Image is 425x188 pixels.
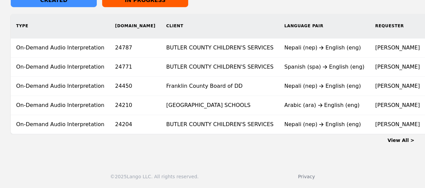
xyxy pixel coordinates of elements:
[161,38,279,58] td: BUTLER COUNTY CHILDREN'S SERVICES
[110,58,161,77] td: 24771
[279,14,370,38] th: Language Pair
[161,115,279,134] td: BUTLER COUNTY CHILDREN'S SERVICES
[284,120,365,128] div: Nepali (nep) English (eng)
[11,115,110,134] td: On-Demand Audio Interpretation
[284,63,365,71] div: Spanish (spa) English (eng)
[387,138,414,143] a: View All >
[11,58,110,77] td: On-Demand Audio Interpretation
[161,77,279,96] td: Franklin County Board of DD
[110,173,199,180] div: © 2025 Lango LLC. All rights reserved.
[11,38,110,58] td: On-Demand Audio Interpretation
[11,77,110,96] td: On-Demand Audio Interpretation
[161,14,279,38] th: Client
[110,14,161,38] th: [DOMAIN_NAME]
[161,96,279,115] td: [GEOGRAPHIC_DATA] SCHOOLS
[284,44,365,52] div: Nepali (nep) English (eng)
[284,101,365,109] div: Arabic (ara) English (eng)
[284,82,365,90] div: Nepali (nep) English (eng)
[110,96,161,115] td: 24210
[110,77,161,96] td: 24450
[11,14,110,38] th: Type
[161,58,279,77] td: BUTLER COUNTY CHILDREN'S SERVICES
[110,115,161,134] td: 24204
[298,174,315,179] a: Privacy
[11,96,110,115] td: On-Demand Audio Interpretation
[110,38,161,58] td: 24787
